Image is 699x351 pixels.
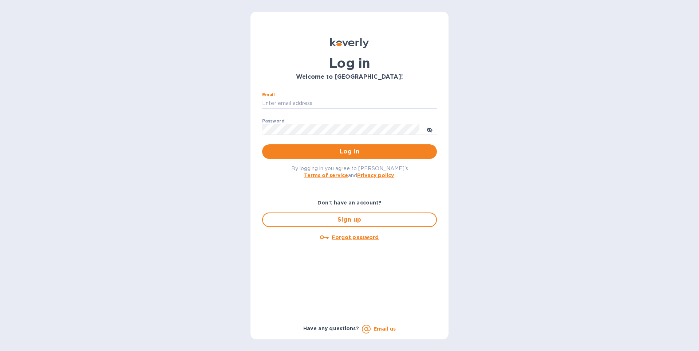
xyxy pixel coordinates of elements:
[269,215,430,224] span: Sign up
[304,172,348,178] a: Terms of service
[374,326,396,332] a: Email us
[262,55,437,71] h1: Log in
[422,122,437,137] button: toggle password visibility
[357,172,394,178] a: Privacy policy
[330,38,369,48] img: Koverly
[332,234,379,240] u: Forgot password
[303,325,359,331] b: Have any questions?
[262,93,275,97] label: Email
[291,165,408,178] span: By logging in you agree to [PERSON_NAME]'s and .
[262,212,437,227] button: Sign up
[262,74,437,81] h3: Welcome to [GEOGRAPHIC_DATA]!
[262,119,284,123] label: Password
[262,98,437,109] input: Enter email address
[262,144,437,159] button: Log in
[317,200,382,206] b: Don't have an account?
[268,147,431,156] span: Log in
